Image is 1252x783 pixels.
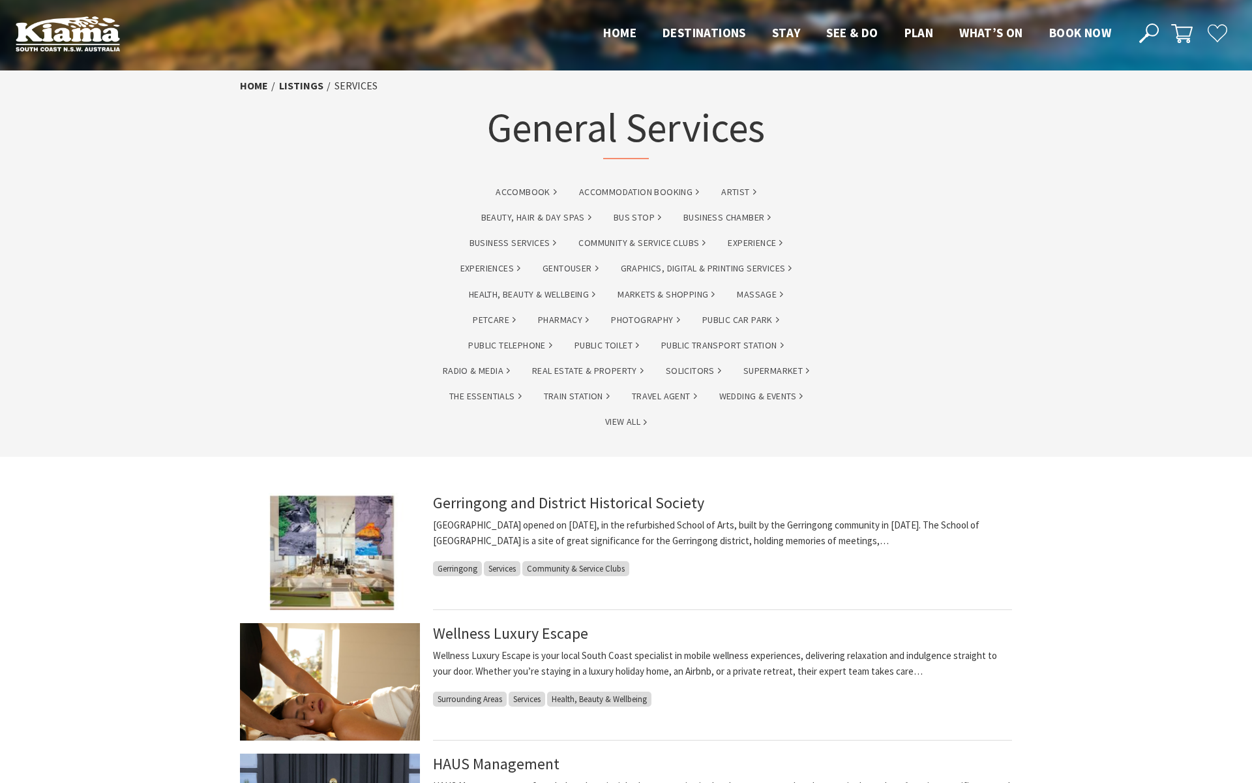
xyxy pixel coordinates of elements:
span: Destinations [663,25,746,40]
a: Beauty, Hair & Day Spas [481,210,591,225]
a: Wellness Luxury Escape [433,623,588,643]
a: Graphics, Digital & Printing Services [621,261,792,276]
a: View All [605,414,647,429]
li: Services [335,78,378,95]
a: Artist [721,185,756,200]
span: Gerringong [433,561,482,576]
a: Public Transport Station [661,338,784,353]
p: Wellness Luxury Escape is your local South Coast specialist in mobile wellness experiences, deliv... [433,648,1012,679]
a: petcare [473,313,516,328]
a: Real Estate & Property [532,363,644,378]
a: Massage [737,287,783,302]
a: Public Toilet [574,338,639,353]
a: Home [240,79,268,93]
a: HAUS Management [433,754,559,774]
a: Wedding & Events [719,389,803,404]
a: Public Car Park [702,313,779,328]
a: Markets & Shopping [618,287,715,302]
span: See & Do [826,25,878,40]
a: Experience [728,236,782,251]
span: Services [484,561,520,576]
nav: Main Menu [590,23,1124,44]
a: Radio & Media [443,363,510,378]
a: Photography [611,313,679,328]
a: gentouser [543,261,599,276]
a: Bus Stop [614,210,661,225]
span: Home [603,25,636,40]
a: Travel Agent [632,389,697,404]
a: Supermarket [743,363,809,378]
span: Community & Service Clubs [522,561,629,576]
a: The Essentials [449,389,522,404]
a: Business Services [469,236,557,251]
a: Train Station [544,389,610,404]
a: Health, Beauty & Wellbeing [469,287,595,302]
a: Pharmacy [538,313,589,328]
span: Book now [1049,25,1111,40]
span: What’s On [959,25,1023,40]
a: Community & Service Clubs [578,236,706,251]
a: Experiences [460,261,520,276]
span: Surrounding Areas [433,692,507,707]
a: listings [279,79,323,93]
a: Solicitors [666,363,721,378]
span: Stay [772,25,801,40]
a: accombook [496,185,557,200]
a: Business Chamber [683,210,771,225]
p: [GEOGRAPHIC_DATA] opened on [DATE], in the refurbished School of Arts, built by the Gerringong co... [433,517,1012,549]
span: Health, Beauty & Wellbeing [547,692,651,707]
a: Accommodation Booking [579,185,699,200]
span: Plan [904,25,934,40]
a: Gerringong and District Historical Society [433,493,704,513]
a: Public Telephone [468,338,552,353]
img: Kiama Logo [16,16,120,52]
span: Services [509,692,545,707]
h1: General Services [487,101,765,159]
